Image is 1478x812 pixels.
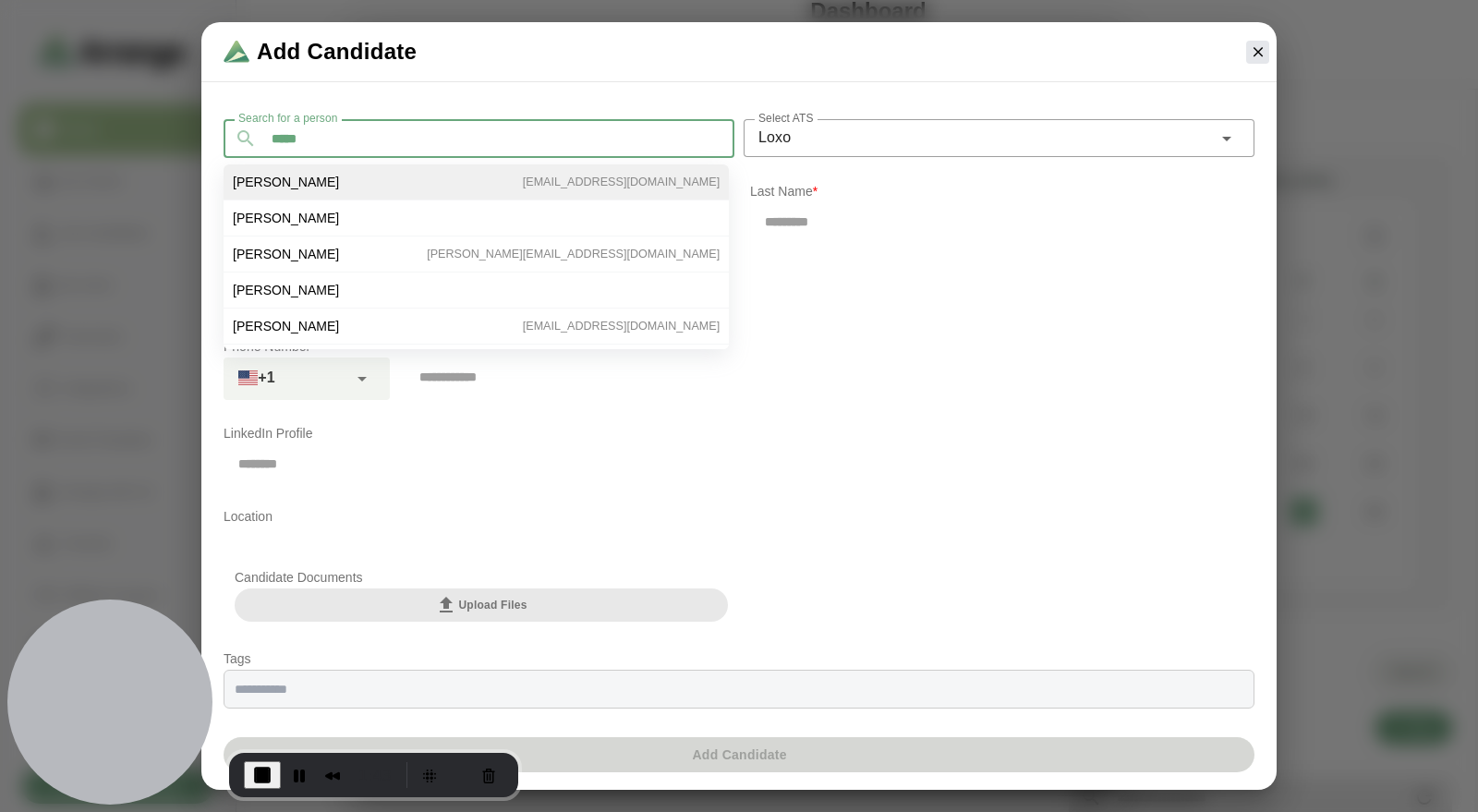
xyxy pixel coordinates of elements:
[224,422,1254,444] p: LinkedIn Profile
[235,566,728,588] p: Candidate Documents
[233,174,339,190] span: [PERSON_NAME]
[224,252,1254,274] p: Email Address
[224,505,1254,527] p: Location
[224,335,1254,358] p: Phone Number
[233,318,339,334] span: [PERSON_NAME]
[233,282,339,298] span: [PERSON_NAME]
[758,126,791,150] span: Loxo
[523,174,720,190] span: [EMAIL_ADDRESS][DOMAIN_NAME]
[233,246,339,262] span: [PERSON_NAME]
[257,37,417,67] span: Add Candidate
[233,210,339,226] span: [PERSON_NAME]
[235,588,728,622] button: Upload Files
[435,594,527,616] span: Upload Files
[523,318,720,334] span: [EMAIL_ADDRESS][DOMAIN_NAME]
[427,246,720,262] span: [PERSON_NAME][EMAIL_ADDRESS][DOMAIN_NAME]
[750,180,1254,202] p: Last Name
[224,648,1254,670] p: Tags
